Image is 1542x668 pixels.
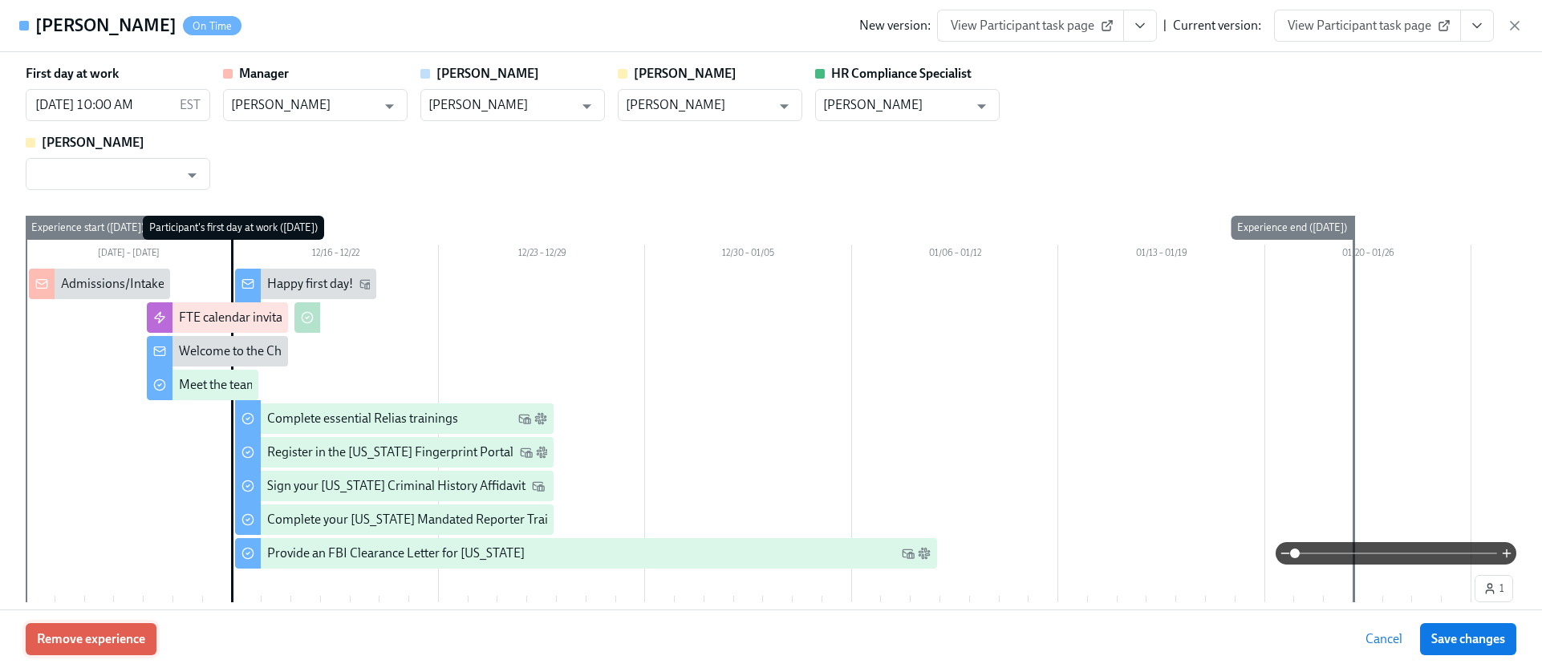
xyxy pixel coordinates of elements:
[574,94,599,119] button: Open
[439,245,645,265] div: 12/23 – 12/29
[239,66,289,81] strong: Manager
[61,275,302,293] div: Admissions/Intake New Hire cleared to start
[436,66,539,81] strong: [PERSON_NAME]
[532,480,545,492] svg: Work Email
[859,17,931,34] div: New version:
[26,245,232,265] div: [DATE] – [DATE]
[536,446,549,459] svg: Slack
[518,412,531,425] svg: Work Email
[520,446,533,459] svg: Work Email
[1265,245,1471,265] div: 01/20 – 01/26
[183,20,241,32] span: On Time
[1475,575,1513,602] button: 1
[42,135,144,150] strong: [PERSON_NAME]
[1173,17,1261,34] div: Current version:
[534,412,547,425] svg: Slack
[852,245,1058,265] div: 01/06 – 01/12
[1460,10,1494,42] button: View task page
[1274,10,1461,42] a: View Participant task page
[1288,18,1447,34] span: View Participant task page
[232,245,438,265] div: 12/16 – 12/22
[179,376,262,394] div: Meet the team!
[1420,623,1516,655] button: Save changes
[634,66,737,81] strong: [PERSON_NAME]
[180,163,205,188] button: Open
[1163,17,1167,34] div: |
[772,94,797,119] button: Open
[1231,216,1353,240] div: Experience end ([DATE])
[26,65,119,83] label: First day at work
[1123,10,1157,42] button: View task page
[179,309,367,326] div: FTE calendar invitations for week 1
[26,623,156,655] button: Remove experience
[359,277,372,290] svg: Work Email
[377,94,402,119] button: Open
[267,511,573,528] div: Complete your [US_STATE] Mandated Reporter Training
[831,66,972,81] strong: HR Compliance Specialist
[969,94,994,119] button: Open
[37,631,145,647] span: Remove experience
[25,216,151,240] div: Experience start ([DATE])
[1354,623,1414,655] button: Cancel
[267,410,458,427] div: Complete essential Relias trainings
[35,14,177,38] h4: [PERSON_NAME]
[143,216,324,240] div: Participant's first day at work ([DATE])
[937,10,1124,42] a: View Participant task page
[267,443,513,461] div: Register in the [US_STATE] Fingerprint Portal
[1431,631,1505,647] span: Save changes
[180,96,201,114] p: EST
[1365,631,1402,647] span: Cancel
[645,245,851,265] div: 12/30 – 01/05
[267,477,525,495] div: Sign your [US_STATE] Criminal History Affidavit
[951,18,1110,34] span: View Participant task page
[1058,245,1264,265] div: 01/13 – 01/19
[267,275,353,293] div: Happy first day!
[1483,581,1504,597] span: 1
[179,342,379,360] div: Welcome to the Charlie Health team!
